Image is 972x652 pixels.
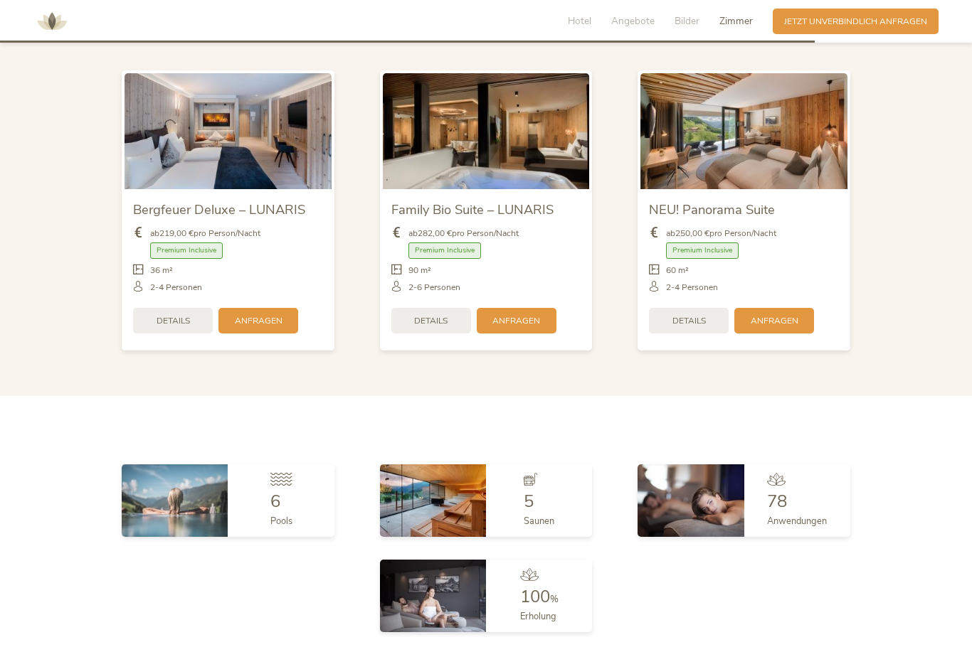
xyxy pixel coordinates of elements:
[150,282,202,294] span: 2-4 Personen
[414,315,448,327] span: Details
[150,264,173,277] span: 36 m²
[666,282,718,294] span: 2-4 Personen
[383,73,590,189] img: Family Bio Suite – LUNARIS
[270,490,280,513] span: 6
[270,515,292,528] span: Pools
[550,593,559,606] span: %
[675,14,699,28] span: Bilder
[784,16,927,28] span: Jetzt unverbindlich anfragen
[524,490,534,513] span: 5
[157,315,190,327] span: Details
[408,242,481,259] span: Premium Inclusive
[492,315,540,327] span: Anfragen
[568,14,591,28] span: Hotel
[150,228,260,240] span: ab pro Person/Nacht
[391,201,554,218] span: Family Bio Suite – LUNARIS
[458,22,514,44] span: Zimmer
[666,264,689,277] span: 60 m²
[672,315,706,327] span: Details
[666,228,776,240] span: ab pro Person/Nacht
[418,228,452,239] b: 282,00 €
[719,14,753,28] span: Zimmer
[133,201,305,218] span: Bergfeuer Deluxe – LUNARIS
[524,515,554,528] span: Saunen
[611,14,655,28] span: Angebote
[408,282,460,294] span: 2-6 Personen
[31,17,73,25] a: AMONTI & LUNARIS Wellnessresort
[125,73,332,189] img: Bergfeuer Deluxe – LUNARIS
[150,242,223,259] span: Premium Inclusive
[767,490,787,513] span: 78
[649,201,775,218] span: NEU! Panorama Suite
[751,315,798,327] span: Anfragen
[640,73,847,189] img: NEU! Panorama Suite
[666,242,739,259] span: Premium Inclusive
[520,585,550,608] span: 100
[520,610,556,623] span: Erholung
[408,228,519,240] span: ab pro Person/Nacht
[767,515,827,528] span: Anwendungen
[159,228,194,239] b: 219,00 €
[235,315,282,327] span: Anfragen
[675,228,709,239] b: 250,00 €
[408,264,431,277] span: 90 m²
